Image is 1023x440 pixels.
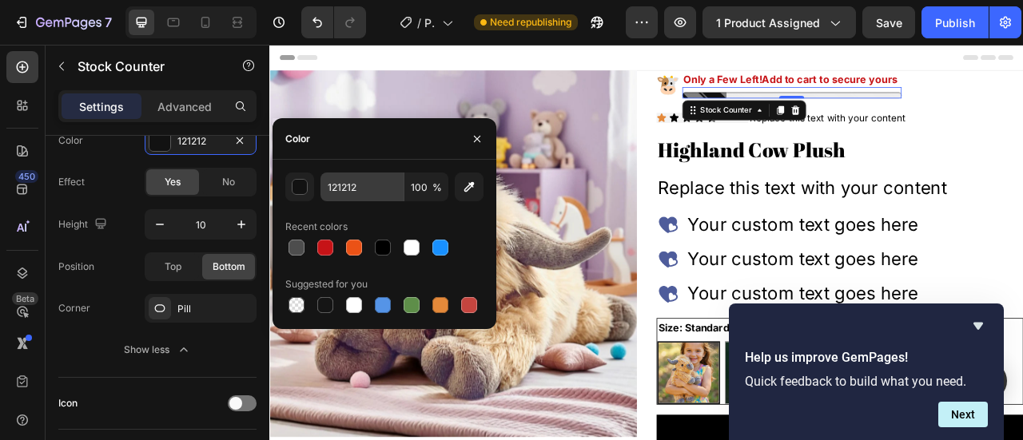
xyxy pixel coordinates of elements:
p: Advanced [157,98,212,115]
div: Show less [124,342,192,358]
div: Replace this text with your content [609,82,959,102]
button: Show less [58,335,257,364]
button: Hide survey [969,316,988,335]
button: 1 product assigned [703,6,856,38]
span: No [222,175,235,189]
h2: Highland Cow Plush [492,115,959,152]
iframe: Design area [269,45,1023,440]
div: Replace this text with your content [492,165,959,199]
span: % [432,180,442,195]
p: 7 [105,13,112,32]
img: gempages_585713525591114525-18e08d8a-5b35-489d-84c5-c1b752b29bfb.png [492,303,521,331]
div: Publish [935,14,975,31]
div: Color [58,133,83,148]
img: gempages_585713525591114525-18e08d8a-5b35-489d-84c5-c1b752b29bfb.png [492,215,521,244]
span: Need republishing [490,15,571,30]
div: Recent colors [285,220,348,234]
div: 121212 [177,134,224,149]
button: 7 [6,6,119,38]
h2: Help us improve GemPages! [745,348,988,367]
span: Yes [165,175,181,189]
img: gempages_585713525591114525-18e08d8a-5b35-489d-84c5-c1b752b29bfb.png [492,259,521,287]
div: Undo/Redo [301,6,366,38]
div: Help us improve GemPages! [745,316,988,427]
div: Pill [177,302,253,316]
span: 1 product assigned [716,14,820,31]
div: Your custom text goes here [531,299,831,334]
div: Suggested for you [285,277,368,291]
button: Save [862,6,915,38]
div: Icon [58,396,78,410]
button: Publish [921,6,989,38]
p: Only a Few Left!Add to cart to secure yours [527,34,802,52]
span: Product Page - [DATE] 12:45:28 [424,14,436,31]
div: Corner [58,301,90,315]
div: Your custom text goes here [531,212,831,246]
div: 450 [15,170,38,183]
div: Height [58,214,110,236]
p: Quick feedback to build what you need. [745,374,988,389]
legend: Size: Standard( 16") [493,348,620,371]
span: / [417,14,421,31]
div: Your custom text goes here [531,256,831,290]
div: Position [58,260,94,274]
span: Save [876,16,902,30]
button: Next question [938,402,988,427]
div: Color [285,132,310,146]
p: Stock Counter [78,57,213,76]
div: Rich Text Editor. Editing area: main [525,33,804,54]
input: Eg: FFFFFF [320,172,404,201]
div: Beta [12,292,38,305]
span: Top [165,260,181,274]
div: Stock Counter [545,76,617,90]
p: Settings [79,98,124,115]
span: Bottom [213,260,245,274]
div: Effect [58,175,85,189]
